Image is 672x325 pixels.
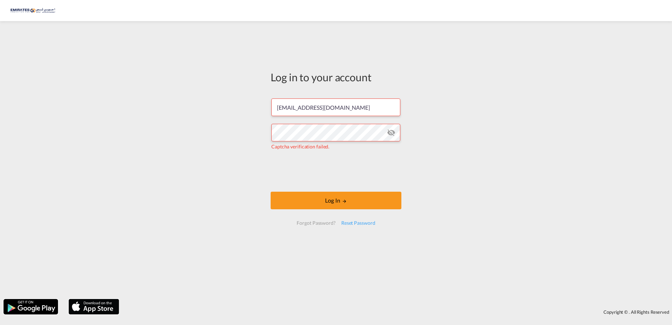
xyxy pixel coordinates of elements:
[338,217,378,229] div: Reset Password
[271,70,401,84] div: Log in to your account
[271,98,400,116] input: Enter email/phone number
[123,306,672,318] div: Copyright © . All Rights Reserved
[271,192,401,209] button: LOGIN
[11,3,58,19] img: c67187802a5a11ec94275b5db69a26e6.png
[3,298,59,315] img: google.png
[271,144,329,149] span: Captcha verification failed.
[68,298,120,315] img: apple.png
[387,128,395,137] md-icon: icon-eye-off
[294,217,338,229] div: Forgot Password?
[283,157,389,185] iframe: reCAPTCHA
